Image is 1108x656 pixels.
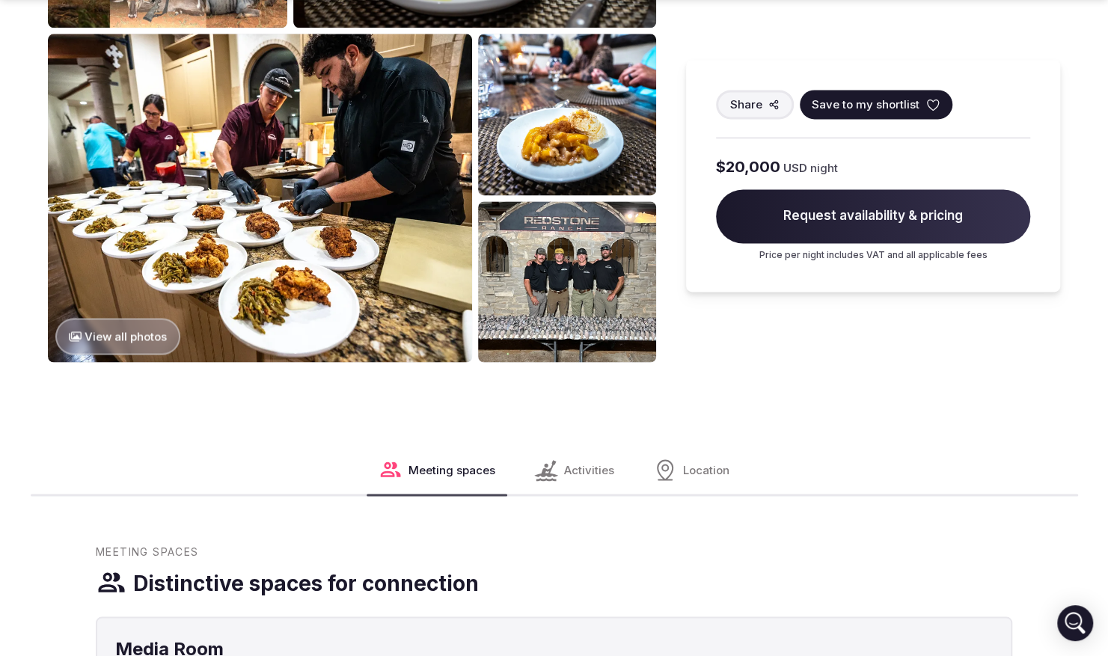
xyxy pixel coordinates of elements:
[783,160,807,176] span: USD
[683,462,729,477] span: Location
[133,568,479,598] h3: Distinctive spaces for connection
[96,544,199,559] span: Meeting Spaces
[716,156,780,177] span: $20,000
[564,462,614,477] span: Activities
[478,201,656,362] img: Venue gallery photo
[478,34,656,194] img: Venue gallery photo
[810,160,838,176] span: night
[55,318,180,355] button: View all photos
[716,189,1030,243] span: Request availability & pricing
[408,462,495,477] span: Meeting spaces
[730,96,762,112] span: Share
[716,90,794,119] button: Share
[1057,605,1093,641] div: Open Intercom Messenger
[716,249,1030,262] p: Price per night includes VAT and all applicable fees
[812,96,919,112] span: Save to my shortlist
[800,90,952,119] button: Save to my shortlist
[48,34,472,361] img: Venue gallery photo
